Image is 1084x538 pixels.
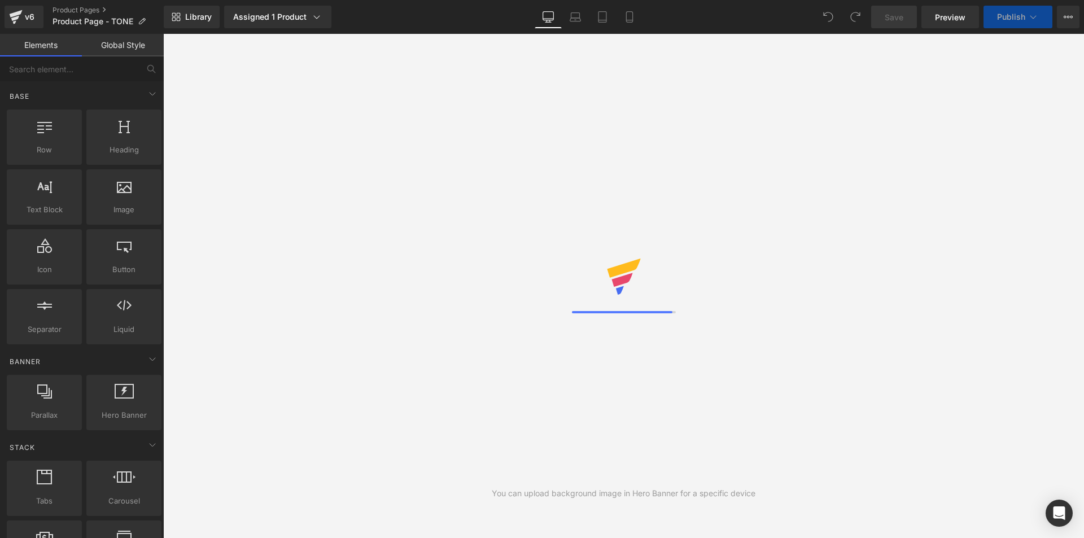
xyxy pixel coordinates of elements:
a: Desktop [535,6,562,28]
span: Preview [935,11,965,23]
span: Base [8,91,30,102]
a: v6 [5,6,43,28]
span: Carousel [90,495,158,507]
span: Save [885,11,903,23]
span: Library [185,12,212,22]
span: Image [90,204,158,216]
a: New Library [164,6,220,28]
span: Text Block [10,204,78,216]
span: Product Page - TONE [53,17,133,26]
button: Undo [817,6,840,28]
button: Publish [984,6,1052,28]
a: Laptop [562,6,589,28]
span: Button [90,264,158,275]
div: You can upload background image in Hero Banner for a specific device [492,487,755,500]
span: Publish [997,12,1025,21]
span: Stack [8,442,36,453]
div: Assigned 1 Product [233,11,322,23]
a: Global Style [82,34,164,56]
span: Banner [8,356,42,367]
span: Parallax [10,409,78,421]
span: Hero Banner [90,409,158,421]
div: Open Intercom Messenger [1046,500,1073,527]
a: Tablet [589,6,616,28]
span: Tabs [10,495,78,507]
span: Icon [10,264,78,275]
a: Mobile [616,6,643,28]
a: Preview [921,6,979,28]
span: Heading [90,144,158,156]
button: More [1057,6,1079,28]
span: Liquid [90,323,158,335]
a: Product Pages [53,6,164,15]
div: v6 [23,10,37,24]
span: Separator [10,323,78,335]
span: Row [10,144,78,156]
button: Redo [844,6,867,28]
